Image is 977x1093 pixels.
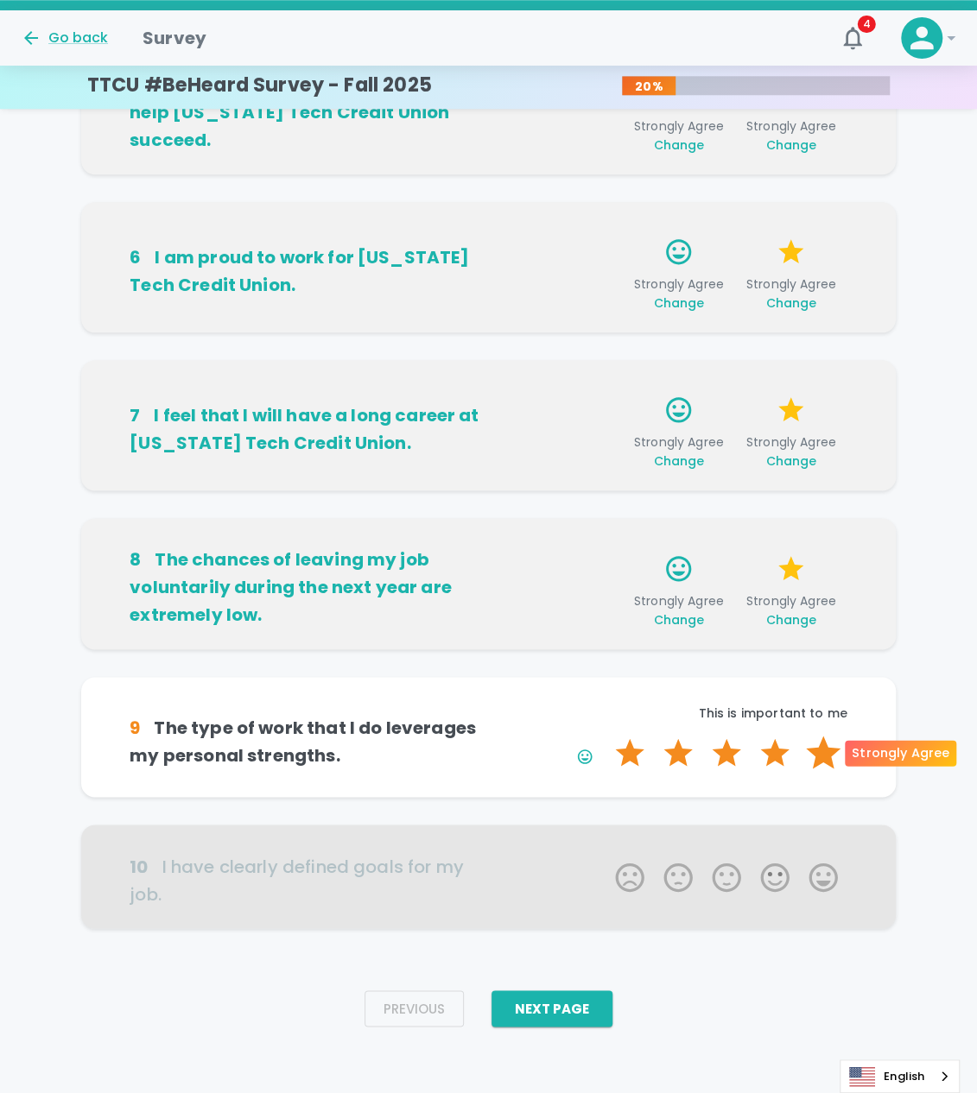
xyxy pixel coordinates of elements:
div: Language [840,1059,960,1093]
h1: Survey [143,24,206,52]
span: Change [765,452,816,470]
span: Strongly Agree [742,117,841,154]
div: 9 [130,713,140,741]
aside: Language selected: English [840,1059,960,1093]
span: Strongly Agree [630,275,728,312]
span: Strongly Agree [630,433,728,470]
p: This is important to me [489,704,847,722]
span: Change [765,136,816,154]
button: Next Page [492,990,612,1027]
h6: The chances of leaving my job voluntarily during the next year are extremely low. [130,546,488,629]
span: Strongly Agree [742,592,841,629]
div: 8 [130,546,141,573]
h6: I am proud to work for [US_STATE] Tech Credit Union. [130,243,488,299]
span: Change [653,136,704,154]
span: Change [765,294,816,312]
a: English [841,1060,959,1092]
button: Go back [21,28,108,48]
span: Strongly Agree [742,433,841,470]
h6: The type of work that I do leverages my personal strengths. [130,713,488,768]
button: 4 [832,17,873,59]
span: 4 [858,16,876,33]
div: 6 [130,243,141,271]
div: Strongly Agree [845,740,956,766]
p: 20% [622,78,676,95]
h4: TTCU #BeHeard Survey - Fall 2025 [87,73,432,98]
span: Change [653,294,704,312]
span: Change [765,611,816,629]
span: Strongly Agree [630,117,728,154]
span: Strongly Agree [742,275,841,312]
h6: I feel that I will have a long career at [US_STATE] Tech Credit Union. [130,401,488,457]
span: Strongly Agree [630,592,728,629]
h6: I feel driven to do what it takes to help [US_STATE] Tech Credit Union succeed. [130,71,488,154]
span: Change [653,611,704,629]
div: 7 [130,401,140,429]
span: Change [653,452,704,470]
